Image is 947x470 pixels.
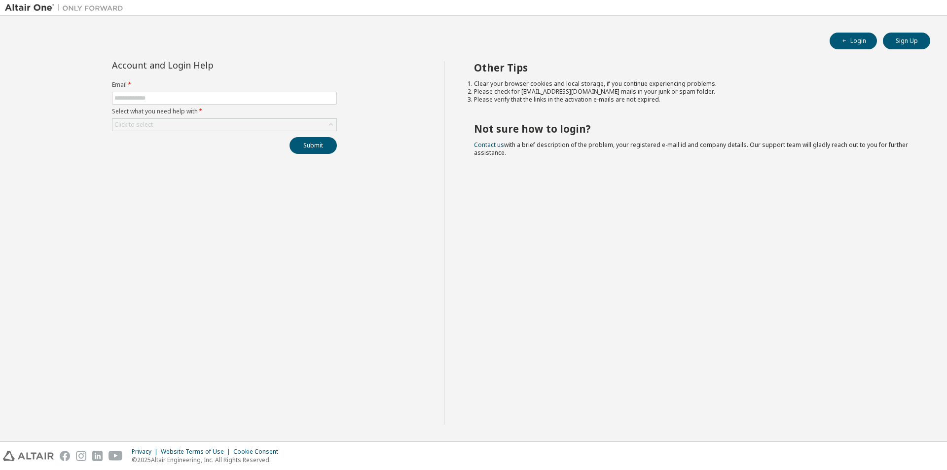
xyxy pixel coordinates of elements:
button: Login [830,33,877,49]
img: linkedin.svg [92,451,103,461]
li: Please check for [EMAIL_ADDRESS][DOMAIN_NAME] mails in your junk or spam folder. [474,88,913,96]
div: Account and Login Help [112,61,292,69]
li: Please verify that the links in the activation e-mails are not expired. [474,96,913,104]
div: Click to select [112,119,336,131]
img: Altair One [5,3,128,13]
span: with a brief description of the problem, your registered e-mail id and company details. Our suppo... [474,141,908,157]
li: Clear your browser cookies and local storage, if you continue experiencing problems. [474,80,913,88]
button: Submit [290,137,337,154]
button: Sign Up [883,33,930,49]
div: Click to select [114,121,153,129]
img: facebook.svg [60,451,70,461]
div: Website Terms of Use [161,448,233,456]
label: Select what you need help with [112,108,337,115]
div: Privacy [132,448,161,456]
h2: Other Tips [474,61,913,74]
a: Contact us [474,141,504,149]
div: Cookie Consent [233,448,284,456]
h2: Not sure how to login? [474,122,913,135]
img: instagram.svg [76,451,86,461]
label: Email [112,81,337,89]
img: youtube.svg [109,451,123,461]
img: altair_logo.svg [3,451,54,461]
p: © 2025 Altair Engineering, Inc. All Rights Reserved. [132,456,284,464]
